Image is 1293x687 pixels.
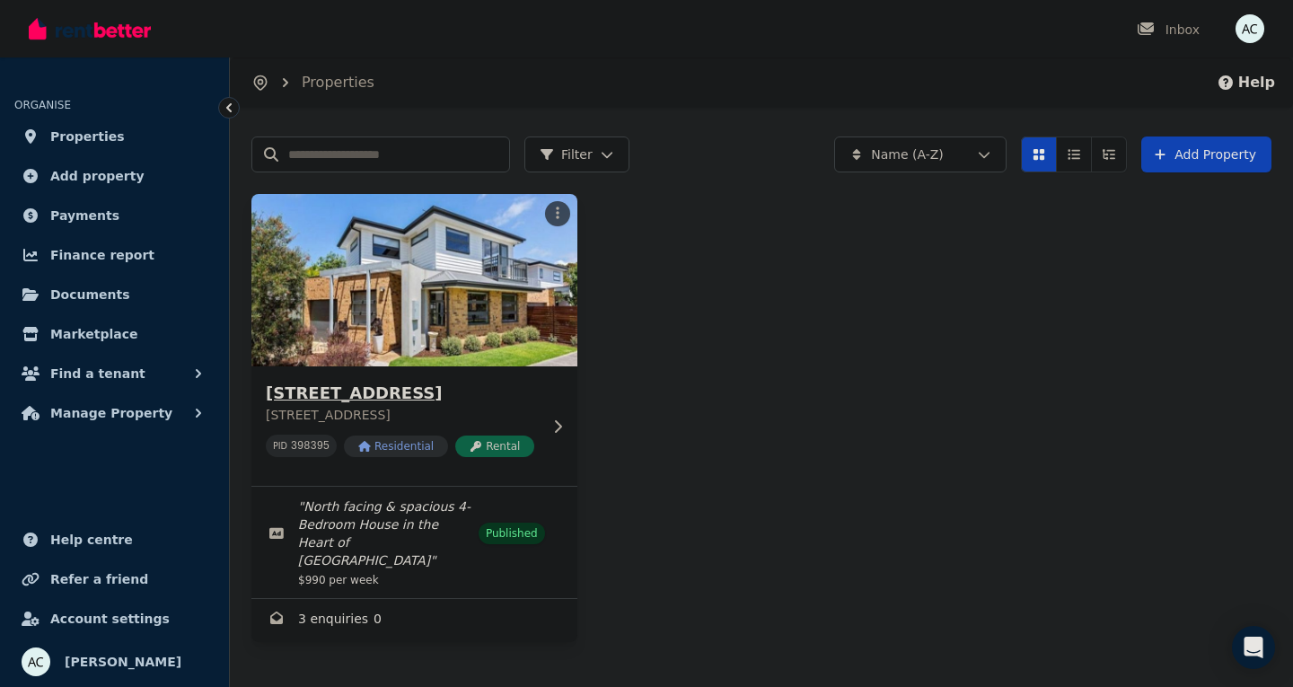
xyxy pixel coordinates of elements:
[243,189,585,371] img: 7 Salisbury St, Newport
[545,201,570,226] button: More options
[14,277,215,313] a: Documents
[1141,137,1271,172] a: Add Property
[540,145,593,163] span: Filter
[273,441,287,451] small: PID
[50,323,137,345] span: Marketplace
[14,522,215,558] a: Help centre
[871,145,944,163] span: Name (A-Z)
[455,436,534,457] span: Rental
[50,402,172,424] span: Manage Property
[50,126,125,147] span: Properties
[1236,14,1264,43] img: Alister Cole
[1056,137,1092,172] button: Compact list view
[50,568,148,590] span: Refer a friend
[14,99,71,111] span: ORGANISE
[14,237,215,273] a: Finance report
[14,561,215,597] a: Refer a friend
[50,363,145,384] span: Find a tenant
[1021,137,1057,172] button: Card view
[14,316,215,352] a: Marketplace
[50,244,154,266] span: Finance report
[344,436,448,457] span: Residential
[14,395,215,431] button: Manage Property
[14,356,215,392] button: Find a tenant
[834,137,1007,172] button: Name (A-Z)
[230,57,396,108] nav: Breadcrumb
[251,487,577,598] a: Edit listing: North facing & spacious 4-Bedroom House in the Heart of Newport
[1137,21,1200,39] div: Inbox
[1232,626,1275,669] div: Open Intercom Messenger
[14,158,215,194] a: Add property
[302,74,374,91] a: Properties
[22,647,50,676] img: Alister Cole
[266,381,538,406] h3: [STREET_ADDRESS]
[291,440,330,453] code: 398395
[50,608,170,630] span: Account settings
[251,194,577,486] a: 7 Salisbury St, Newport[STREET_ADDRESS][STREET_ADDRESS]PID 398395ResidentialRental
[524,137,629,172] button: Filter
[14,601,215,637] a: Account settings
[266,406,538,424] p: [STREET_ADDRESS]
[50,165,145,187] span: Add property
[50,205,119,226] span: Payments
[1091,137,1127,172] button: Expanded list view
[29,15,151,42] img: RentBetter
[65,651,181,673] span: [PERSON_NAME]
[251,599,577,642] a: Enquiries for 7 Salisbury St, Newport
[1217,72,1275,93] button: Help
[1021,137,1127,172] div: View options
[50,529,133,550] span: Help centre
[14,198,215,233] a: Payments
[50,284,130,305] span: Documents
[14,119,215,154] a: Properties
